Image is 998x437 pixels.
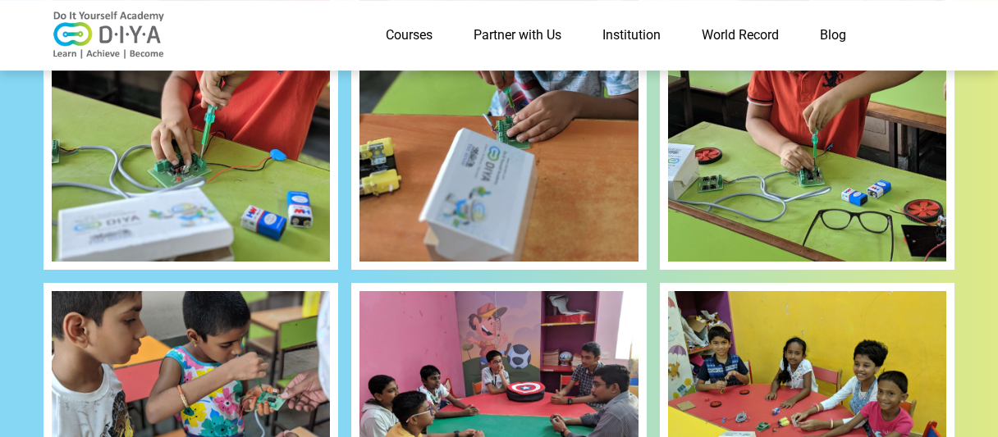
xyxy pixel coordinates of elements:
a: Blog [799,19,867,52]
a: Partner with Us [453,19,582,52]
a: Contact Us [867,19,955,52]
a: Institution [582,19,681,52]
a: Courses [365,19,453,52]
img: logo-v2.png [43,11,175,60]
a: World Record [681,19,799,52]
